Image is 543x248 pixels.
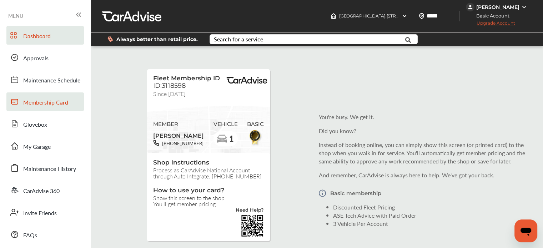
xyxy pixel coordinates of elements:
[153,75,220,82] span: Fleet Membership ID
[236,208,264,214] a: Need Help?
[319,127,532,135] p: Did you know?
[23,165,76,174] span: Maintenance History
[216,133,228,145] img: car-basic.192fe7b4.svg
[339,13,536,19] span: [GEOGRAPHIC_DATA] , [STREET_ADDRESS] [GEOGRAPHIC_DATA] , [GEOGRAPHIC_DATA] 77057
[514,219,537,242] iframe: Button to launch messaging window
[153,130,204,140] span: [PERSON_NAME]
[23,209,57,218] span: Invite Friends
[153,159,264,167] span: Shop instructions
[225,77,268,84] img: BasicPremiumLogo.8d547ee0.svg
[319,185,326,202] img: Vector.a173687b.svg
[8,13,23,19] span: MENU
[319,113,532,121] p: You're busy. We get it.
[159,140,203,147] span: [PHONE_NUMBER]
[6,225,84,244] a: FAQs
[6,203,84,222] a: Invite Friends
[23,98,68,107] span: Membership Card
[402,13,407,19] img: header-down-arrow.9dd2ce7d.svg
[23,142,51,152] span: My Garage
[23,120,47,130] span: Glovebox
[6,137,84,155] a: My Garage
[153,187,264,195] span: How to use your card?
[153,195,264,201] span: Show this screen to the shop.
[330,190,381,196] p: Basic membership
[6,48,84,67] a: Approvals
[319,171,532,179] p: And remember, CarAdvise is always here to help. We've got your back.
[6,159,84,177] a: Maintenance History
[153,140,159,146] img: phone-black.37208b07.svg
[23,187,60,196] span: CarAdvise 360
[241,214,264,237] img: validBarcode.04db607d403785ac2641.png
[319,141,532,165] p: Instead of booking online, you can simply show this screen (or printed card) to the shop when you...
[6,70,84,89] a: Maintenance Schedule
[333,211,532,219] li: ASE Tech Advice with Paid Order
[213,121,238,127] span: VEHICLE
[6,115,84,133] a: Glovebox
[333,203,532,211] li: Discounted Fleet Pricing
[6,181,84,199] a: CarAdvise 360
[107,36,113,42] img: dollor_label_vector.a70140d1.svg
[459,11,460,21] img: header-divider.bc55588e.svg
[476,4,519,10] div: [PERSON_NAME]
[466,20,515,29] span: Upgrade Account
[247,129,263,146] img: BasicBadge.31956f0b.svg
[247,121,264,127] span: BASIC
[467,12,515,20] span: Basic Account
[23,32,51,41] span: Dashboard
[6,92,84,111] a: Membership Card
[419,13,424,19] img: location_vector.a44bc228.svg
[153,201,264,207] span: You'll get member pricing.
[153,82,186,90] span: ID:3118598
[116,37,198,42] span: Always better than retail price.
[153,121,204,127] span: MEMBER
[153,90,186,96] span: Since [DATE]
[331,13,336,19] img: header-home-logo.8d720a4f.svg
[521,4,527,10] img: WGsFRI8htEPBVLJbROoPRyZpYNWhNONpIPPETTm6eUC0GeLEiAAAAAElFTkSuQmCC
[214,36,263,42] div: Search for a service
[23,76,80,85] span: Maintenance Schedule
[23,231,37,240] span: FAQs
[153,167,264,179] span: Process as CarAdvise National Account through Auto Integrate. [PHONE_NUMBER]
[333,219,532,228] li: 3 Vehicle Per Account
[466,3,474,11] img: jVpblrzwTbfkPYzPPzSLxeg0AAAAASUVORK5CYII=
[23,54,49,63] span: Approvals
[6,26,84,45] a: Dashboard
[229,134,234,143] span: 1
